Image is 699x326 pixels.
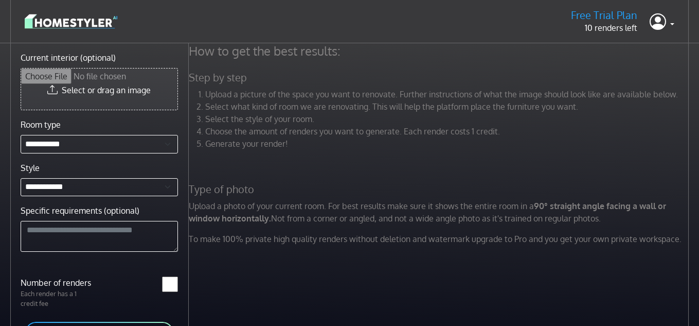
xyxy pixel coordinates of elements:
li: Generate your render! [205,138,691,150]
label: Specific requirements (optional) [21,204,139,217]
label: Current interior (optional) [21,52,116,64]
label: Style [21,162,40,174]
li: Upload a picture of the space you want to renovate. Further instructions of what the image should... [205,88,691,100]
label: Room type [21,118,61,131]
label: Number of renders [14,277,99,289]
p: 10 renders left [571,22,637,34]
h5: Type of photo [183,183,697,196]
p: Each render has a 1 credit fee [14,289,99,308]
p: To make 100% private high quality renders without deletion and watermark upgrade to Pro and you g... [183,233,697,245]
strong: 90° straight angle facing a wall or window horizontally. [189,201,666,224]
img: logo-3de290ba35641baa71223ecac5eacb59cb85b4c7fdf211dc9aaecaaee71ea2f8.svg [25,12,117,30]
h5: Free Trial Plan [571,9,637,22]
h4: How to get the best results: [183,43,697,59]
h5: Step by step [183,71,697,84]
p: Upload a photo of your current room. For best results make sure it shows the entire room in a Not... [183,200,697,225]
li: Choose the amount of renders you want to generate. Each render costs 1 credit. [205,125,691,138]
li: Select what kind of room we are renovating. This will help the platform place the furniture you w... [205,100,691,113]
li: Select the style of your room. [205,113,691,125]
